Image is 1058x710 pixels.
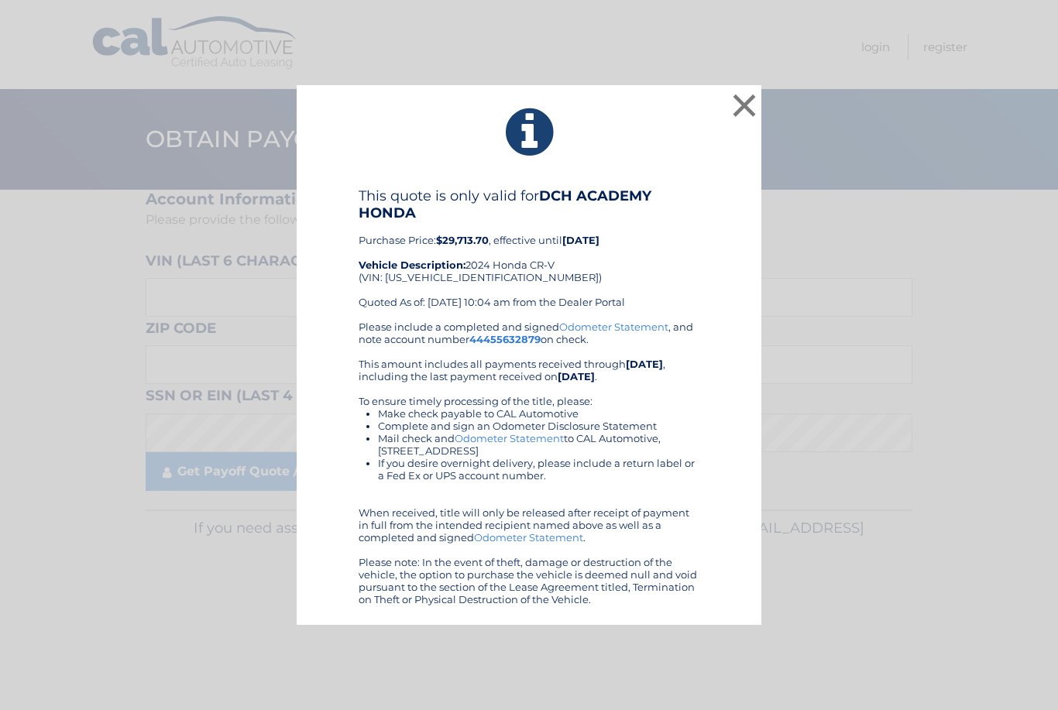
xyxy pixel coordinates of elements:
[474,531,583,544] a: Odometer Statement
[359,259,465,271] strong: Vehicle Description:
[626,358,663,370] b: [DATE]
[378,420,699,432] li: Complete and sign an Odometer Disclosure Statement
[729,90,760,121] button: ×
[378,407,699,420] li: Make check payable to CAL Automotive
[559,321,668,333] a: Odometer Statement
[469,333,541,345] a: 44455632879
[359,187,699,221] h4: This quote is only valid for
[455,432,564,444] a: Odometer Statement
[378,457,699,482] li: If you desire overnight delivery, please include a return label or a Fed Ex or UPS account number.
[558,370,595,382] b: [DATE]
[436,234,489,246] b: $29,713.70
[562,234,599,246] b: [DATE]
[359,321,699,605] div: Please include a completed and signed , and note account number on check. This amount includes al...
[378,432,699,457] li: Mail check and to CAL Automotive, [STREET_ADDRESS]
[359,187,651,221] b: DCH ACADEMY HONDA
[359,187,699,321] div: Purchase Price: , effective until 2024 Honda CR-V (VIN: [US_VEHICLE_IDENTIFICATION_NUMBER]) Quote...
